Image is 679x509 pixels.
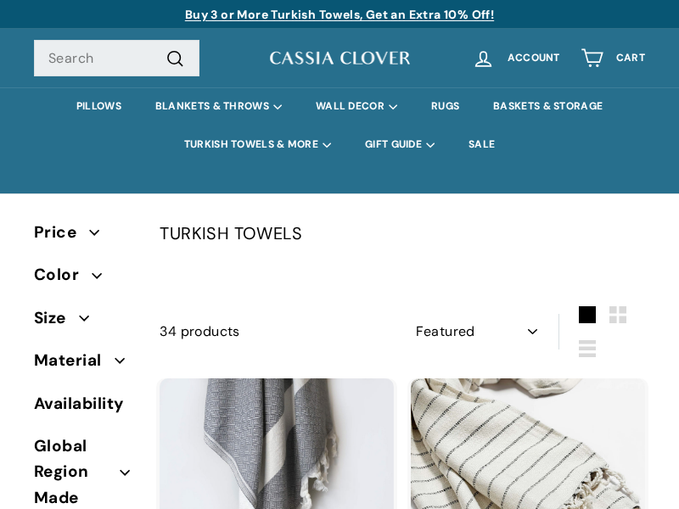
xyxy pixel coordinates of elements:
[462,33,570,83] a: Account
[476,87,620,126] a: BASKETS & STORAGE
[299,87,414,126] summary: WALL DECOR
[508,53,560,64] span: Account
[34,387,132,429] button: Availability
[34,301,132,344] button: Size
[167,126,348,164] summary: TURKISH TOWELS & MORE
[570,33,655,83] a: Cart
[34,305,79,331] span: Size
[34,391,137,417] span: Availability
[34,258,132,300] button: Color
[452,126,512,164] a: SALE
[34,40,199,77] input: Search
[59,87,138,126] a: PILLOWS
[616,53,645,64] span: Cart
[138,87,299,126] summary: BLANKETS & THROWS
[348,126,452,164] summary: GIFT GUIDE
[185,7,494,22] a: Buy 3 or More Turkish Towels, Get an Extra 10% Off!
[34,220,89,245] span: Price
[414,87,476,126] a: RUGS
[160,220,645,247] p: TURKISH TOWELS
[34,348,115,373] span: Material
[34,344,132,386] button: Material
[34,215,132,258] button: Price
[34,262,92,288] span: Color
[160,321,402,343] div: 34 products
